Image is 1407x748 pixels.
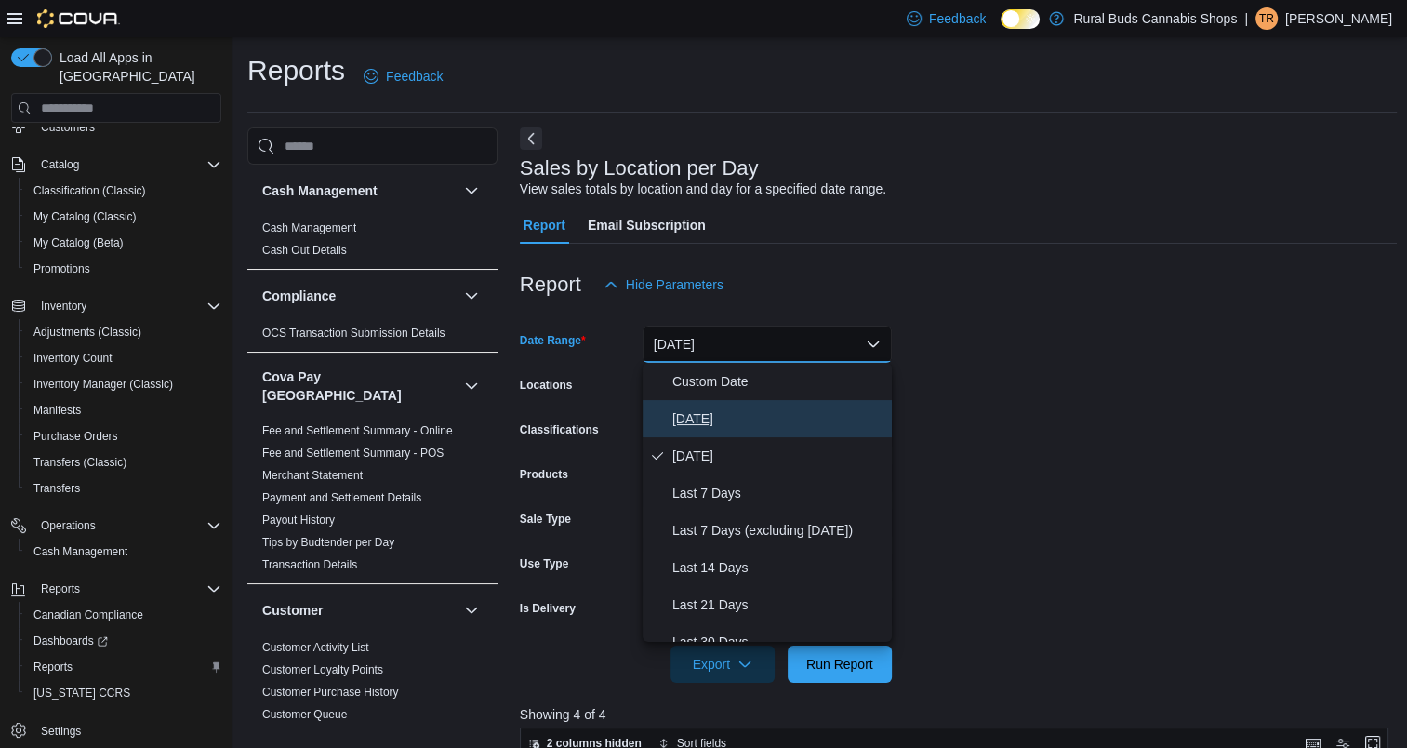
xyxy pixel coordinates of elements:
[19,680,229,706] button: [US_STATE] CCRS
[19,654,229,680] button: Reports
[1001,29,1002,30] span: Dark Mode
[460,285,483,307] button: Compliance
[672,445,884,467] span: [DATE]
[33,154,221,176] span: Catalog
[26,541,135,563] a: Cash Management
[19,319,229,345] button: Adjustments (Classic)
[26,451,221,474] span: Transfers (Classic)
[4,113,229,140] button: Customers
[33,116,102,139] a: Customers
[524,207,565,244] span: Report
[262,641,369,654] a: Customer Activity List
[386,67,443,86] span: Feedback
[26,399,88,421] a: Manifests
[247,322,498,352] div: Compliance
[26,630,221,652] span: Dashboards
[26,399,221,421] span: Manifests
[1259,7,1274,30] span: TR
[806,655,873,674] span: Run Report
[262,220,356,235] span: Cash Management
[672,370,884,393] span: Custom Date
[262,423,453,438] span: Fee and Settlement Summary - Online
[262,244,347,257] a: Cash Out Details
[262,514,335,527] a: Payout History
[520,274,581,296] h3: Report
[262,663,383,676] a: Customer Loyalty Points
[26,682,221,704] span: Washington CCRS
[33,514,103,537] button: Operations
[262,446,444,461] span: Fee and Settlement Summary - POS
[19,345,229,371] button: Inventory Count
[520,705,1398,724] p: Showing 4 of 4
[33,686,130,701] span: [US_STATE] CCRS
[247,217,498,269] div: Cash Management
[670,646,775,683] button: Export
[26,347,120,369] a: Inventory Count
[26,180,153,202] a: Classification (Classic)
[33,544,127,559] span: Cash Management
[520,180,886,199] div: View sales totals by location and day for a specified date range.
[262,491,421,504] a: Payment and Settlement Details
[4,717,229,744] button: Settings
[520,512,571,527] label: Sale Type
[262,601,323,620] h3: Customer
[41,299,86,314] span: Inventory
[41,518,96,533] span: Operations
[262,707,347,722] span: Customer Queue
[33,481,80,496] span: Transfers
[262,535,394,550] span: Tips by Budtender per Day
[262,686,399,699] a: Customer Purchase History
[33,351,113,366] span: Inventory Count
[262,326,445,341] span: OCS Transaction Submission Details
[788,646,892,683] button: Run Report
[26,232,221,254] span: My Catalog (Beta)
[643,363,892,642] div: Select listbox
[262,708,347,721] a: Customer Queue
[33,403,81,418] span: Manifests
[626,275,723,294] span: Hide Parameters
[33,720,88,742] a: Settings
[520,467,568,482] label: Products
[262,424,453,437] a: Fee and Settlement Summary - Online
[19,449,229,475] button: Transfers (Classic)
[682,646,763,683] span: Export
[26,656,221,678] span: Reports
[33,719,221,742] span: Settings
[26,321,221,343] span: Adjustments (Classic)
[262,558,357,571] a: Transaction Details
[262,536,394,549] a: Tips by Budtender per Day
[262,287,336,305] h3: Compliance
[588,207,706,244] span: Email Subscription
[19,397,229,423] button: Manifests
[1244,7,1248,30] p: |
[4,576,229,602] button: Reports
[26,347,221,369] span: Inventory Count
[1285,7,1392,30] p: [PERSON_NAME]
[19,178,229,204] button: Classification (Classic)
[26,258,221,280] span: Promotions
[33,429,118,444] span: Purchase Orders
[460,375,483,397] button: Cova Pay [GEOGRAPHIC_DATA]
[41,581,80,596] span: Reports
[26,451,134,474] a: Transfers (Classic)
[4,513,229,539] button: Operations
[33,114,221,138] span: Customers
[520,422,599,437] label: Classifications
[33,209,137,224] span: My Catalog (Classic)
[37,9,120,28] img: Cova
[26,232,131,254] a: My Catalog (Beta)
[41,157,79,172] span: Catalog
[4,293,229,319] button: Inventory
[41,724,81,739] span: Settings
[26,477,221,500] span: Transfers
[262,447,444,460] a: Fee and Settlement Summary - POS
[19,423,229,449] button: Purchase Orders
[262,181,378,200] h3: Cash Management
[19,230,229,256] button: My Catalog (Beta)
[262,181,457,200] button: Cash Management
[33,261,90,276] span: Promotions
[262,601,457,620] button: Customer
[19,628,229,654] a: Dashboards
[33,183,146,198] span: Classification (Classic)
[33,154,86,176] button: Catalog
